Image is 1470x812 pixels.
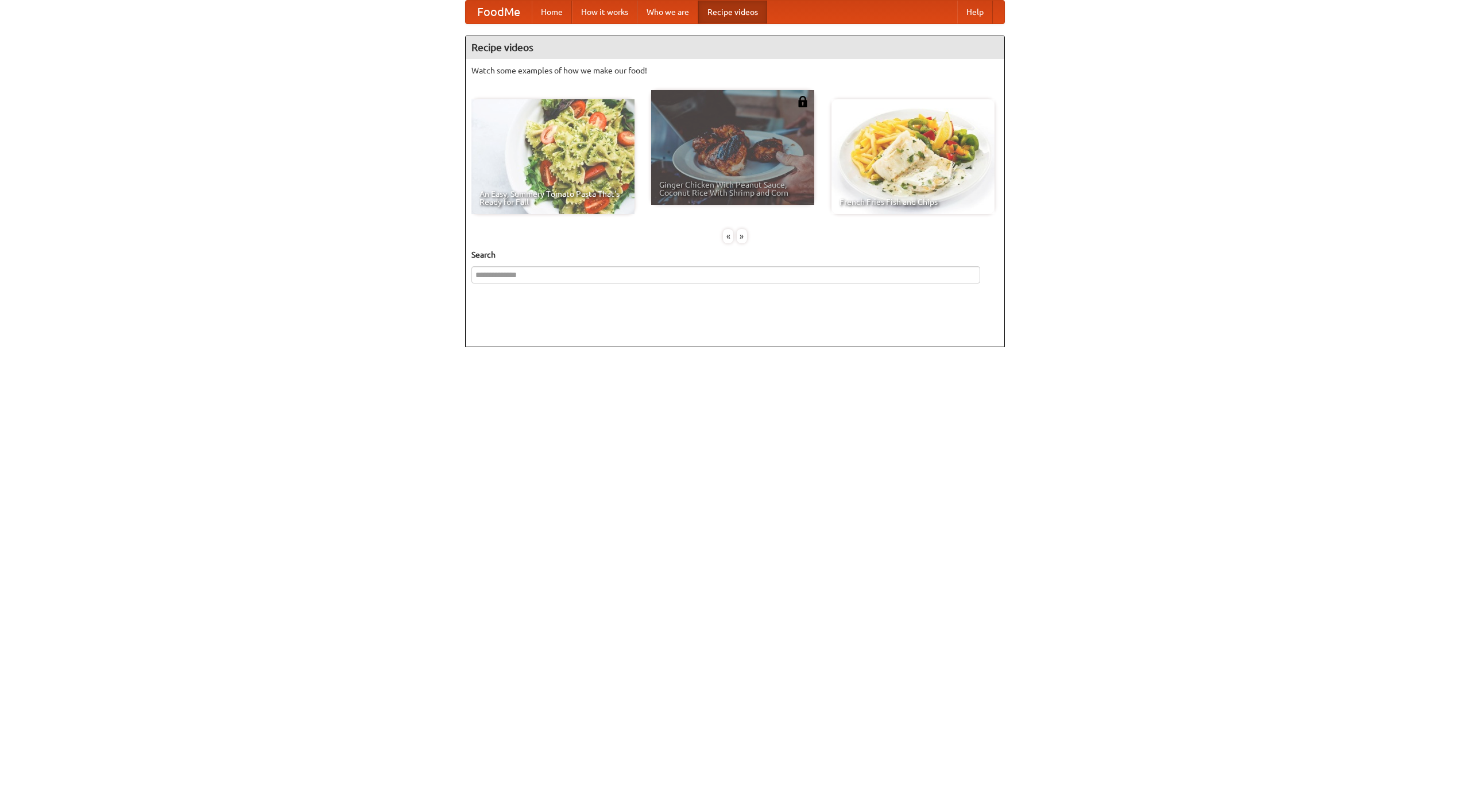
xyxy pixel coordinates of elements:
[471,65,999,76] p: Watch some examples of how we make our food!
[723,229,733,243] div: «
[572,1,637,24] a: How it works
[637,1,698,24] a: Who we are
[479,190,626,206] span: An Easy, Summery Tomato Pasta That's Ready for Fall
[797,96,808,107] img: 483408.png
[840,198,987,206] span: French Fries Fish and Chips
[831,99,995,214] a: French Fries Fish and Chips
[466,36,1004,59] h4: Recipe videos
[471,99,635,214] a: An Easy, Summery Tomato Pasta That's Ready for Fall
[466,1,532,24] a: FoodMe
[698,1,767,24] a: Recipe videos
[957,1,993,24] a: Help
[737,229,747,243] div: »
[471,249,999,261] h5: Search
[532,1,572,24] a: Home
